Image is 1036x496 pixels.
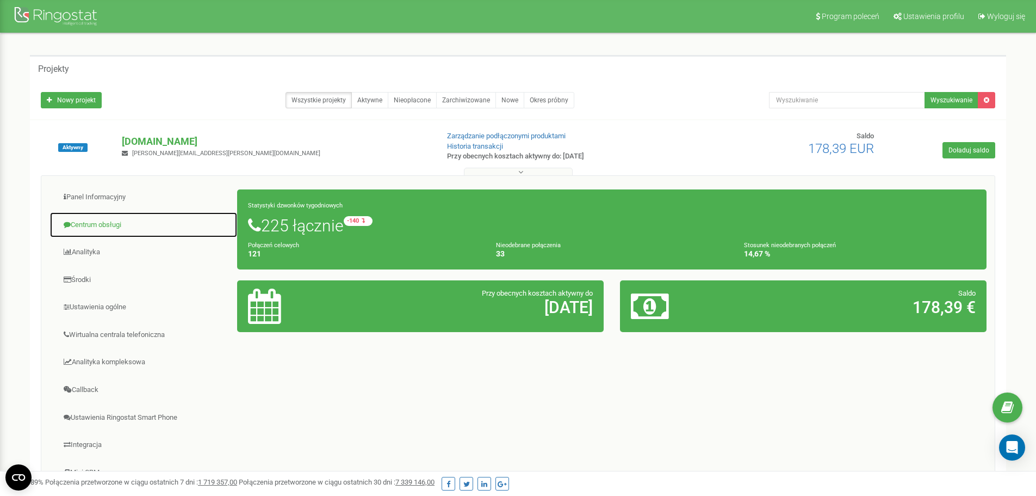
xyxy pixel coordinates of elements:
a: Nowy projekt [41,92,102,108]
a: Ustawienia Ringostat Smart Phone [49,405,238,431]
a: Zarchiwizowane [436,92,496,108]
a: Doładuj saldo [942,142,995,158]
span: Aktywny [58,143,88,152]
h1: 225 łącznie [248,216,976,235]
a: Panel Informacyjny [49,184,238,211]
small: Statystyki dzwonków tygodniowych [248,202,343,209]
u: 7 339 146,00 [395,478,435,486]
span: Program poleceń [822,12,879,21]
h2: 178,39 € [751,298,976,316]
a: Nieopłacone [388,92,437,108]
a: Mini CRM [49,460,238,486]
a: Okres próbny [524,92,574,108]
a: Analityka kompleksowa [49,349,238,376]
a: Ustawienia ogólne [49,294,238,321]
span: Połączenia przetworzone w ciągu ostatnich 7 dni : [45,478,237,486]
a: Nowe [495,92,524,108]
p: Przy obecnych kosztach aktywny do: [DATE] [447,151,673,162]
a: Zarządzanie podłączonymi produktami [447,132,566,140]
span: Połączenia przetworzone w ciągu ostatnich 30 dni : [239,478,435,486]
button: Open CMP widget [5,464,32,491]
span: Saldo [857,132,874,140]
u: 1 719 357,00 [198,478,237,486]
span: Ustawienia profilu [903,12,964,21]
span: Wyloguj się [987,12,1025,21]
a: Wszystkie projekty [286,92,352,108]
h4: 121 [248,250,480,258]
small: Nieodebrane połączenia [496,242,561,249]
a: Wirtualna centrala telefoniczna [49,322,238,348]
a: Aktywne [351,92,388,108]
a: Analityka [49,239,238,266]
input: Wyszukiwanie [769,92,925,108]
a: Integracja [49,432,238,458]
span: [PERSON_NAME][EMAIL_ADDRESS][PERSON_NAME][DOMAIN_NAME] [132,150,320,157]
h4: 33 [496,250,728,258]
h2: [DATE] [368,298,593,316]
small: Połączeń celowych [248,242,299,249]
h5: Projekty [38,64,69,74]
span: Saldo [958,289,976,297]
p: [DOMAIN_NAME] [122,134,429,149]
a: Historia transakcji [447,142,503,150]
a: Środki [49,267,238,293]
span: 178,39 EUR [808,141,874,156]
a: Callback [49,377,238,403]
small: Stosunek nieodebranych połączeń [744,242,836,249]
span: Przy obecnych kosztach aktywny do [482,289,593,297]
small: -140 [344,216,373,226]
a: Centrum obsługi [49,212,238,238]
div: Open Intercom Messenger [999,434,1025,461]
button: Wyszukiwanie [925,92,978,108]
h4: 14,67 % [744,250,976,258]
